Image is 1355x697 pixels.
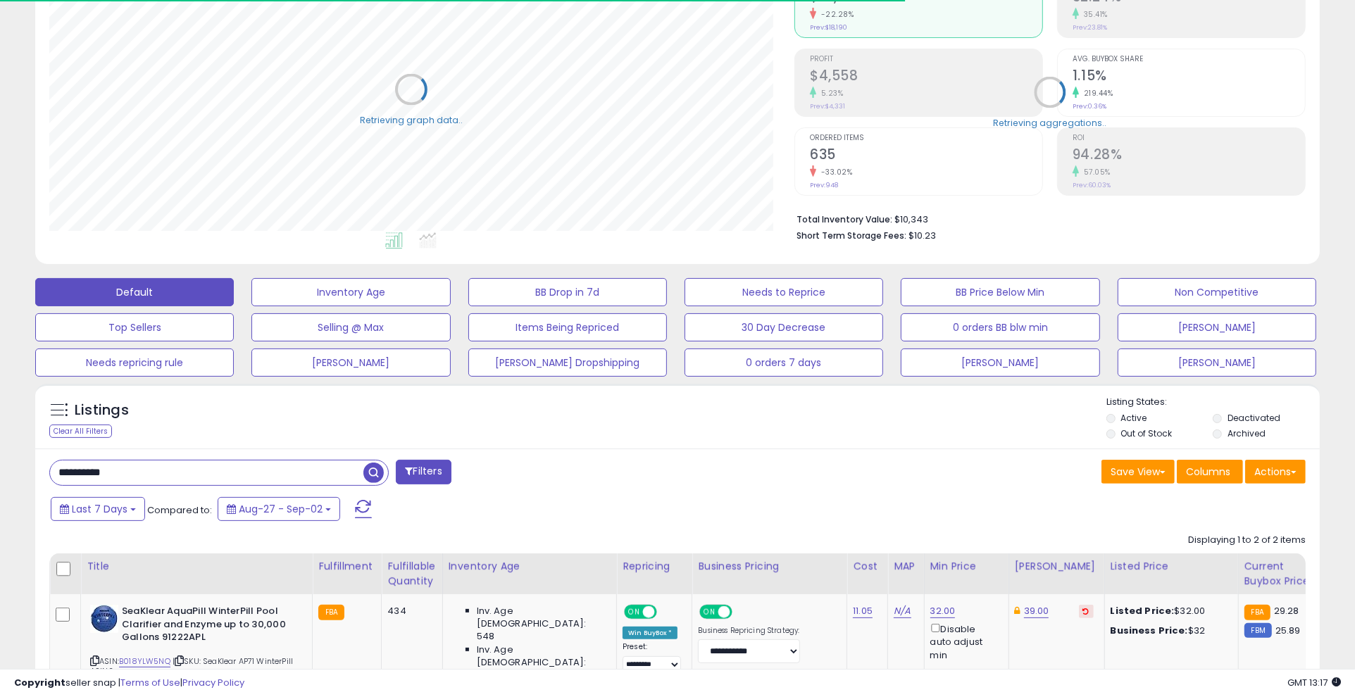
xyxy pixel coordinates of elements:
b: SeaKlear AquaPill WinterPill Pool Clarifier and Enzyme up to 30,000 Gallons 91222APL [122,605,293,648]
span: ON [701,606,718,618]
div: Preset: [623,642,681,674]
div: seller snap | | [14,677,244,690]
div: Fulfillable Quantity [387,559,436,589]
button: Aug-27 - Sep-02 [218,497,340,521]
label: Active [1120,412,1147,424]
strong: Copyright [14,676,65,689]
button: Inventory Age [251,278,450,306]
div: Fulfillment [318,559,375,574]
button: Needs to Reprice [685,278,883,306]
b: Listed Price: [1111,604,1175,617]
a: 32.00 [930,604,956,618]
span: Last 7 Days [72,502,127,516]
span: | SKU: SeaKlear AP71 WinterPill ASIN2 [90,655,293,677]
div: Displaying 1 to 2 of 2 items [1188,534,1306,547]
span: Inv. Age [DEMOGRAPHIC_DATA]: [477,605,606,630]
img: 41QprrIJ4RL._SL40_.jpg [90,605,118,633]
span: Compared to: [147,503,212,517]
button: Columns [1177,460,1243,484]
small: FBA [318,605,344,620]
small: FBA [1244,605,1270,620]
label: Business Repricing Strategy: [698,626,800,636]
div: Win BuyBox * [623,627,677,639]
div: 434 [387,605,431,617]
div: [PERSON_NAME] [1015,559,1099,574]
button: [PERSON_NAME] [1118,313,1316,341]
button: 30 Day Decrease [685,313,883,341]
div: Clear All Filters [49,425,112,438]
div: Repricing [623,559,686,574]
div: Listed Price [1111,559,1232,574]
button: Items Being Repriced [468,313,667,341]
span: 2025-09-10 13:17 GMT [1287,676,1341,689]
button: Top Sellers [35,313,234,341]
button: Filters [396,460,451,484]
button: BB Drop in 7d [468,278,667,306]
div: Disable auto adjust min [930,621,998,662]
a: B018YLW5NQ [119,655,170,667]
span: Aug-27 - Sep-02 [239,502,323,516]
span: 548 [477,630,494,643]
button: Default [35,278,234,306]
span: ON [625,606,643,618]
button: Save View [1101,460,1175,484]
span: OFF [655,606,677,618]
div: Title [87,559,306,574]
b: Business Price: [1111,624,1188,637]
span: 25.89 [1275,624,1301,637]
div: MAP [894,559,918,574]
button: BB Price Below Min [901,278,1099,306]
button: 0 orders BB blw min [901,313,1099,341]
button: [PERSON_NAME] Dropshipping [468,348,667,377]
p: Listing States: [1106,396,1320,409]
a: Privacy Policy [182,676,244,689]
div: Retrieving graph data.. [360,113,463,126]
button: Needs repricing rule [35,348,234,377]
button: 0 orders 7 days [685,348,883,377]
h5: Listings [75,401,129,420]
button: [PERSON_NAME] [251,348,450,377]
button: Non Competitive [1118,278,1316,306]
button: Last 7 Days [51,497,145,521]
div: Current Buybox Price [1244,559,1317,589]
button: Actions [1245,460,1306,484]
a: 39.00 [1024,604,1049,618]
div: $32.00 [1111,605,1228,617]
a: N/A [894,604,911,618]
span: Columns [1186,465,1230,479]
a: Terms of Use [120,676,180,689]
a: 11.05 [853,604,873,618]
span: Inv. Age [DEMOGRAPHIC_DATA]: [477,643,606,669]
div: Business Pricing [698,559,841,574]
label: Archived [1228,427,1266,439]
button: [PERSON_NAME] [901,348,1099,377]
label: Deactivated [1228,412,1280,424]
button: Selling @ Max [251,313,450,341]
span: OFF [730,606,753,618]
div: $32 [1111,624,1228,637]
label: Out of Stock [1120,427,1172,439]
div: Retrieving aggregations.. [994,116,1107,129]
span: 29.28 [1274,604,1299,617]
div: Cost [853,559,882,574]
div: ASIN: [90,605,301,693]
div: Min Price [930,559,1003,574]
button: [PERSON_NAME] [1118,348,1316,377]
small: FBM [1244,623,1272,638]
div: Inventory Age [449,559,611,574]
